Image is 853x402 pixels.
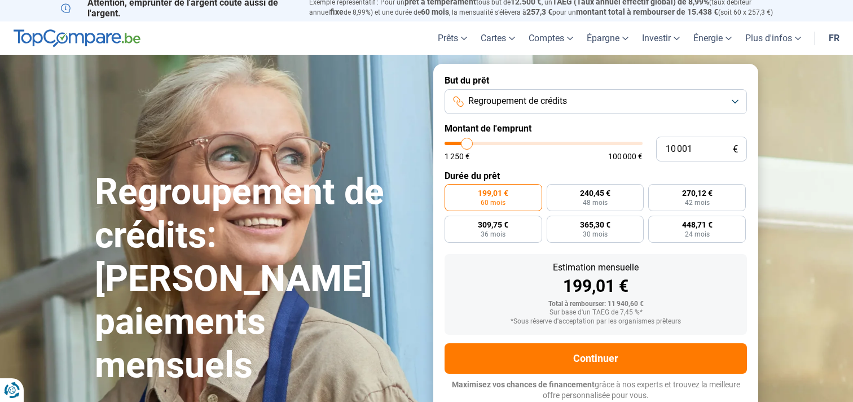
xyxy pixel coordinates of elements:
[583,199,608,206] span: 48 mois
[733,145,738,154] span: €
[685,231,710,238] span: 24 mois
[583,231,608,238] span: 30 mois
[526,7,552,16] span: 257,3 €
[738,21,808,55] a: Plus d'infos
[474,21,522,55] a: Cartes
[576,7,718,16] span: montant total à rembourser de 15.438 €
[445,123,747,134] label: Montant de l'emprunt
[822,21,846,55] a: fr
[445,343,747,374] button: Continuer
[454,309,738,317] div: Sur base d'un TAEG de 7,45 %*
[608,152,643,160] span: 100 000 €
[478,221,508,229] span: 309,75 €
[445,379,747,401] p: grâce à nos experts et trouvez la meilleure offre personnalisée pour vous.
[95,171,420,387] h1: Regroupement de crédits: [PERSON_NAME] paiements mensuels
[682,221,713,229] span: 448,71 €
[481,199,505,206] span: 60 mois
[431,21,474,55] a: Prêts
[421,7,449,16] span: 60 mois
[580,21,635,55] a: Épargne
[580,221,610,229] span: 365,30 €
[682,189,713,197] span: 270,12 €
[685,199,710,206] span: 42 mois
[635,21,687,55] a: Investir
[445,89,747,114] button: Regroupement de crédits
[687,21,738,55] a: Énergie
[445,152,470,160] span: 1 250 €
[454,278,738,295] div: 199,01 €
[481,231,505,238] span: 36 mois
[452,380,595,389] span: Maximisez vos chances de financement
[330,7,344,16] span: fixe
[522,21,580,55] a: Comptes
[445,75,747,86] label: But du prêt
[445,171,747,181] label: Durée du prêt
[454,300,738,308] div: Total à rembourser: 11 940,60 €
[454,318,738,326] div: *Sous réserve d'acceptation par les organismes prêteurs
[580,189,610,197] span: 240,45 €
[478,189,508,197] span: 199,01 €
[468,95,567,107] span: Regroupement de crédits
[14,29,140,47] img: TopCompare
[454,263,738,272] div: Estimation mensuelle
